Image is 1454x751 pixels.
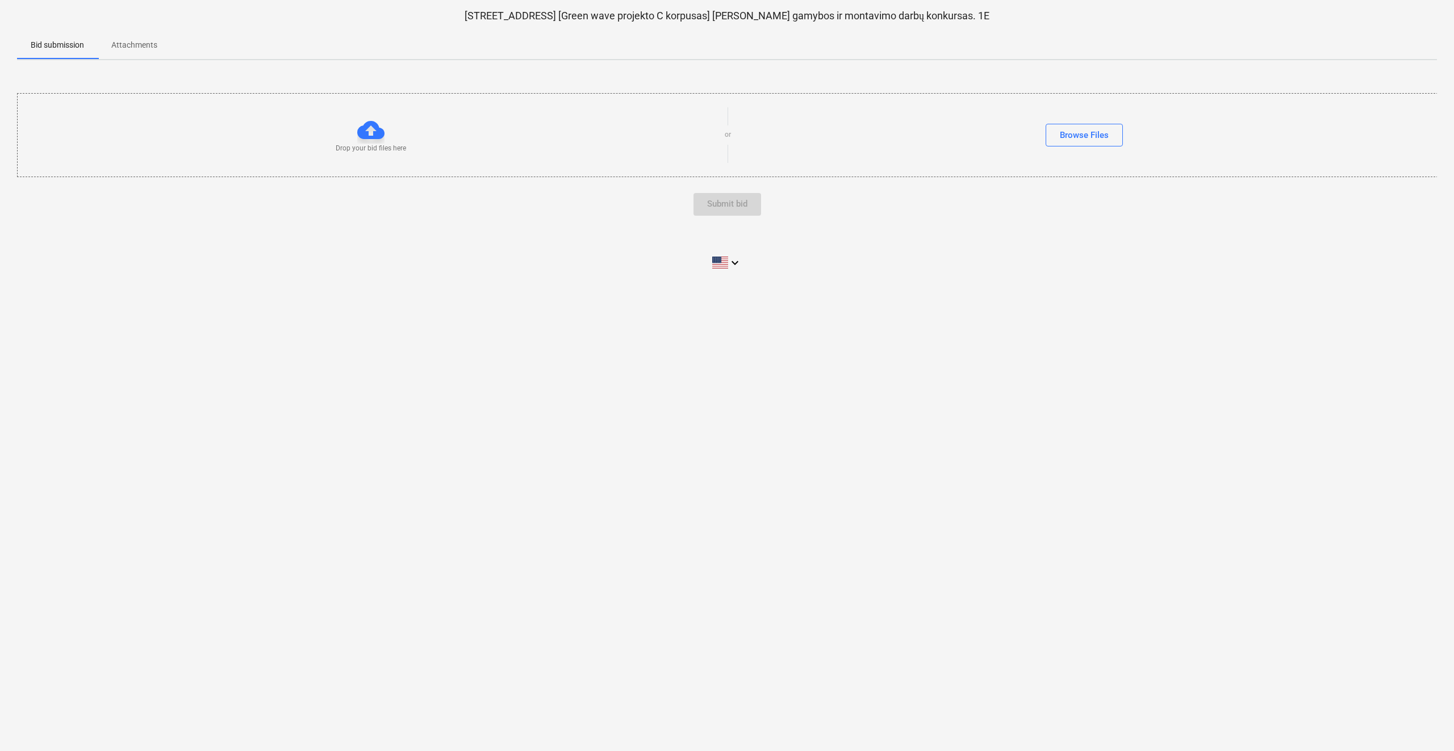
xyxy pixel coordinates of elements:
[725,130,731,140] p: or
[728,256,742,270] i: keyboard_arrow_down
[1046,124,1123,146] button: Browse Files
[17,93,1438,177] div: Drop your bid files hereorBrowse Files
[336,144,406,153] p: Drop your bid files here
[1060,128,1109,142] div: Browse Files
[17,9,1437,23] p: [STREET_ADDRESS] [Green wave projekto C korpusas] [PERSON_NAME] gamybos ir montavimo darbų konkur...
[31,39,84,51] p: Bid submission
[111,39,157,51] p: Attachments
